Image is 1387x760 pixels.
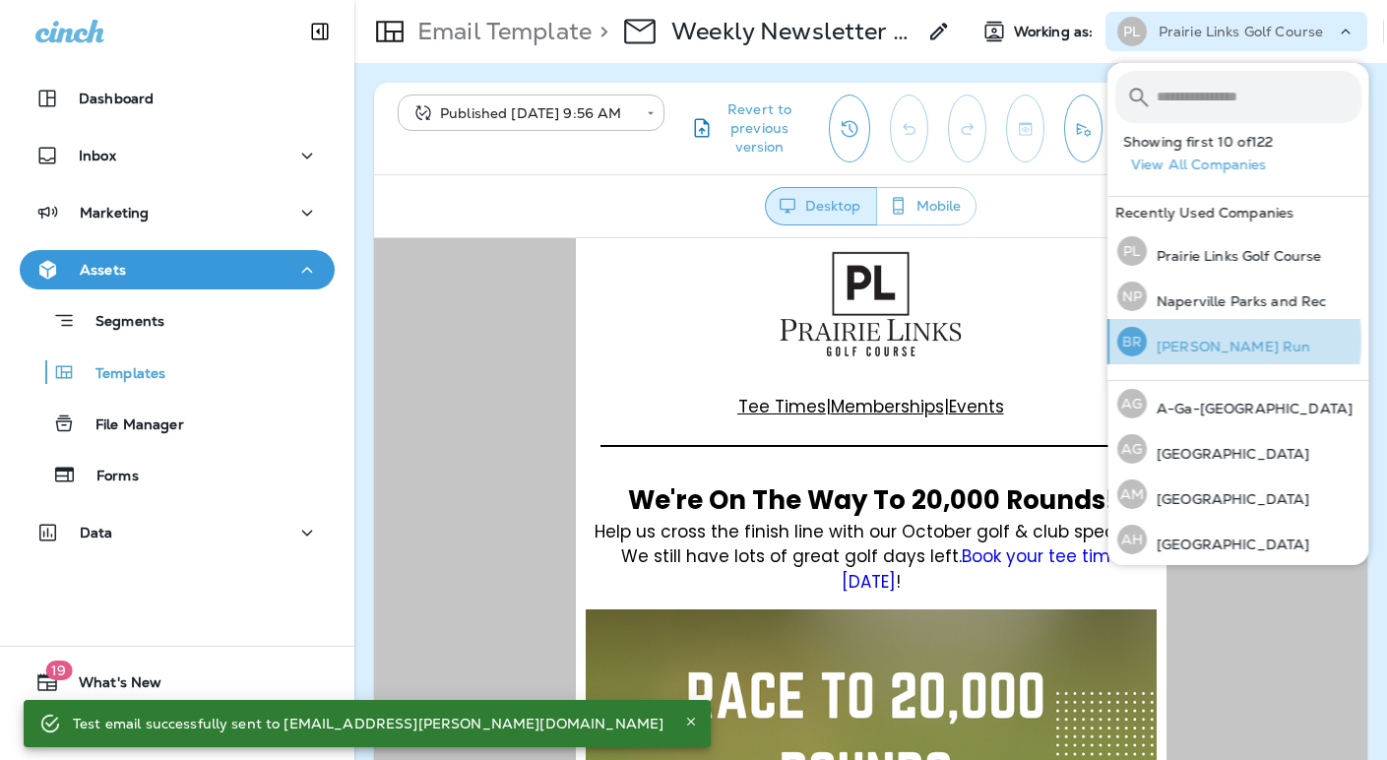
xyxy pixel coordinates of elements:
[1117,282,1147,311] div: NP
[20,403,335,444] button: File Manager
[1107,562,1369,609] button: AG[GEOGRAPHIC_DATA] [US_STATE]
[1117,434,1147,464] div: AG
[876,187,977,225] button: Mobile
[1123,134,1369,150] p: Showing first 10 of 122
[1117,17,1147,46] div: PL
[1014,24,1098,40] span: Working as:
[1107,197,1369,228] div: Recently Used Companies
[457,157,570,180] a: Memberships
[1147,293,1326,309] p: Naperville Parks and Rec
[1107,517,1369,562] button: AH[GEOGRAPHIC_DATA]
[1147,248,1322,264] p: Prairie Links Golf Course
[1117,479,1147,509] div: AM
[410,17,592,46] p: Email Template
[20,710,335,749] button: Support
[679,710,703,733] button: Close
[76,365,165,384] p: Templates
[76,416,184,435] p: File Manager
[79,91,154,106] p: Dashboard
[364,157,630,180] span: | |
[1107,274,1369,319] button: NPNaperville Parks and Rec
[20,663,335,702] button: 19What's New
[1107,319,1369,364] button: BR[PERSON_NAME] Run
[575,157,630,180] a: Events
[1159,24,1324,39] p: Prairie Links Golf Course
[411,103,633,123] div: Published [DATE] 9:56 AM
[1147,537,1309,552] p: [GEOGRAPHIC_DATA]
[20,454,335,495] button: Forms
[1147,446,1309,462] p: [GEOGRAPHIC_DATA]
[765,187,877,225] button: Desktop
[79,148,116,163] p: Inbox
[292,12,347,51] button: Collapse Sidebar
[76,313,164,333] p: Segments
[671,17,915,46] p: Weekly Newsletter - 2025 - 10/7 Prairie Links Copy
[1107,381,1369,426] button: AGA-Ga-[GEOGRAPHIC_DATA]
[45,661,72,680] span: 19
[680,95,813,162] button: Revert to previous version
[399,9,595,123] img: Modern-Logo-PLG-Outlined-Dark.png
[20,136,335,175] button: Inbox
[1117,525,1147,554] div: AH
[714,100,805,157] span: Revert to previous version
[1117,327,1147,356] div: BR
[1147,401,1353,416] p: A-Ga-[GEOGRAPHIC_DATA]
[1117,389,1147,418] div: AG
[20,351,335,393] button: Templates
[1107,426,1369,472] button: AG[GEOGRAPHIC_DATA]
[20,79,335,118] button: Dashboard
[592,17,608,46] p: >
[468,306,747,355] a: Book your tee time [DATE]
[221,282,773,355] span: Help us cross the finish line with our October golf & club specials. We still have lots of great ...
[1117,236,1147,266] div: PL
[73,706,663,741] div: Test email successfully sent to [EMAIL_ADDRESS][PERSON_NAME][DOMAIN_NAME]
[80,262,126,278] p: Assets
[1064,95,1103,162] button: Send test email
[829,95,870,162] button: View Changelog
[20,250,335,289] button: Assets
[254,244,740,280] strong: We're On The Way To 20,000 Rounds!
[80,205,149,221] p: Marketing
[20,193,335,232] button: Marketing
[1107,228,1369,274] button: PLPrairie Links Golf Course
[1147,339,1310,354] p: [PERSON_NAME] Run
[77,468,139,486] p: Forms
[80,525,113,540] p: Data
[364,157,452,180] a: Tee Times
[1123,150,1369,180] button: View All Companies
[59,674,161,698] span: What's New
[1147,491,1309,507] p: [GEOGRAPHIC_DATA]
[20,513,335,552] button: Data
[1107,472,1369,517] button: AM[GEOGRAPHIC_DATA]
[20,299,335,342] button: Segments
